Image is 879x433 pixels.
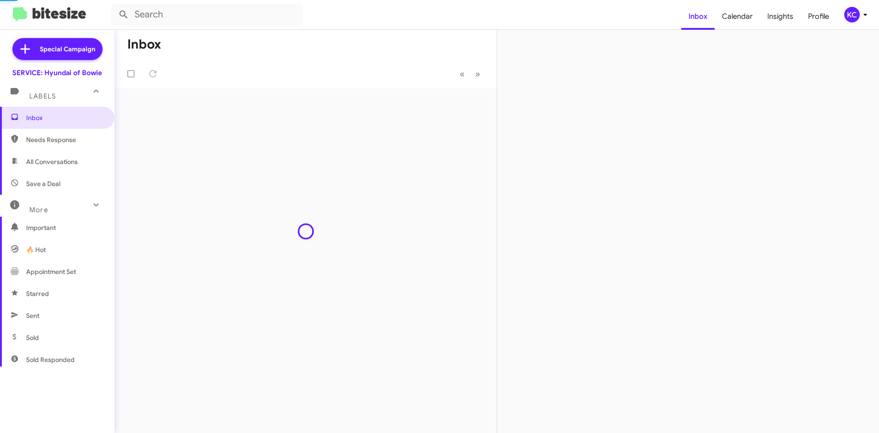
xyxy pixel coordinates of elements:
span: Sold Responded [26,355,75,364]
nav: Page navigation example [455,65,486,83]
span: » [475,68,480,80]
span: Sent [26,311,39,320]
span: Labels [29,92,56,100]
button: KC [836,7,869,22]
a: Profile [801,3,836,30]
button: Next [470,65,486,83]
a: Calendar [715,3,760,30]
span: Special Campaign [40,44,95,54]
h1: Inbox [127,37,161,52]
a: Inbox [681,3,715,30]
span: Starred [26,289,49,298]
span: Important [26,223,104,232]
a: Insights [760,3,801,30]
span: « [460,68,465,80]
span: Appointment Set [26,267,76,276]
div: SERVICE: Hyundai of Bowie [12,68,102,77]
span: Inbox [26,113,104,122]
span: Needs Response [26,135,104,144]
span: 🔥 Hot [26,245,46,254]
input: Search [111,4,303,26]
button: Previous [454,65,470,83]
span: Sold [26,333,39,342]
span: Save a Deal [26,179,60,188]
span: All Conversations [26,157,78,166]
a: Special Campaign [12,38,103,60]
div: KC [844,7,860,22]
span: More [29,206,48,214]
